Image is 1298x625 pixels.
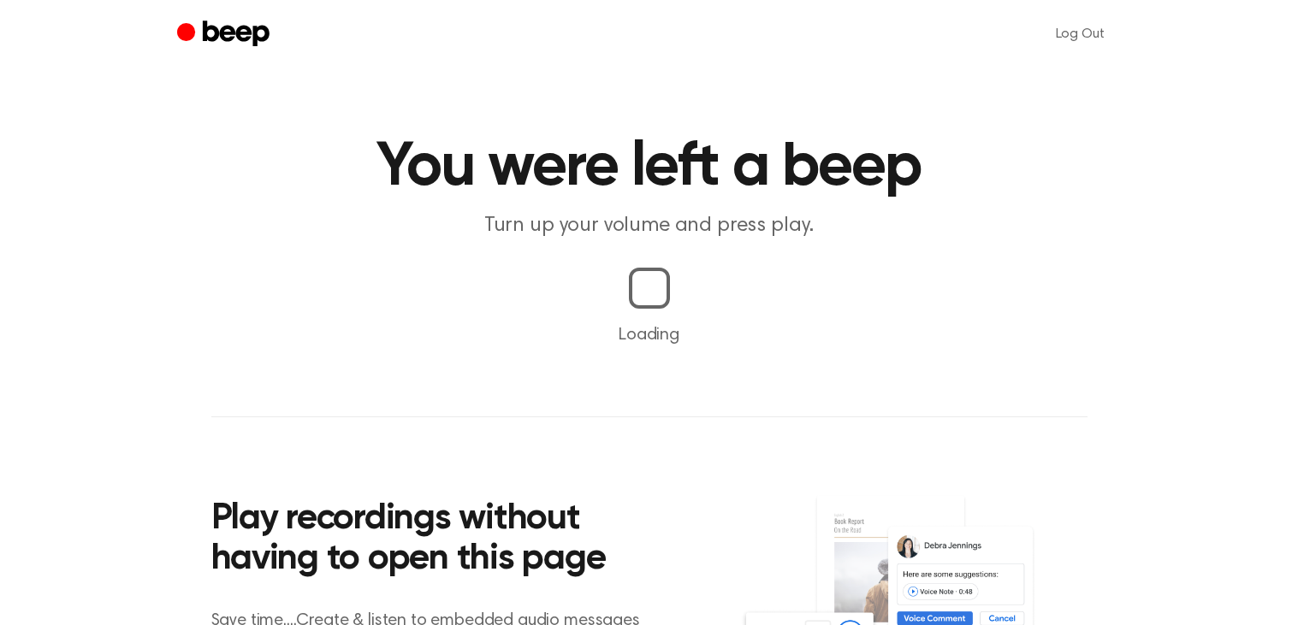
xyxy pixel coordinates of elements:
[177,18,274,51] a: Beep
[21,322,1277,348] p: Loading
[211,499,673,581] h2: Play recordings without having to open this page
[211,137,1088,198] h1: You were left a beep
[321,212,978,240] p: Turn up your volume and press play.
[1039,14,1122,55] a: Log Out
